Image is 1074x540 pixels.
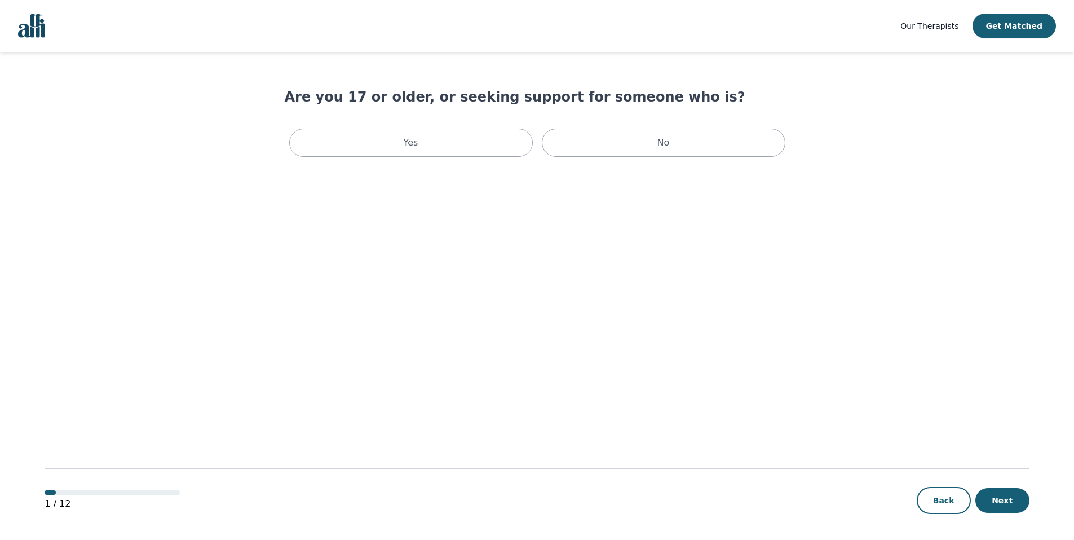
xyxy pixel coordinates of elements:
img: alli logo [18,14,45,38]
span: Our Therapists [900,21,958,30]
button: Next [975,488,1029,513]
h1: Are you 17 or older, or seeking support for someone who is? [285,88,790,106]
p: No [657,136,670,150]
p: 1 / 12 [45,497,180,511]
button: Back [917,487,971,514]
button: Get Matched [973,14,1056,38]
a: Our Therapists [900,19,958,33]
p: Yes [404,136,418,150]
